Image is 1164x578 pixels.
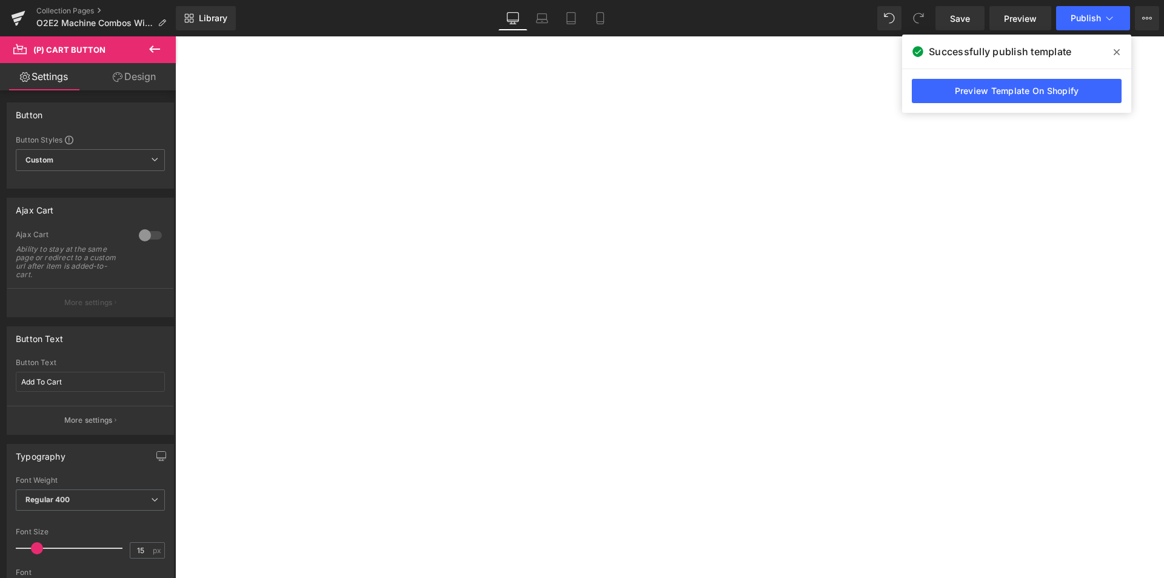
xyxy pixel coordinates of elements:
button: Undo [877,6,901,30]
div: Typography [16,445,65,462]
span: Library [199,13,227,24]
a: Preview [989,6,1051,30]
span: Successfully publish template [929,44,1071,59]
a: New Library [176,6,236,30]
span: Preview [1004,12,1037,25]
div: Ajax Cart [16,198,54,215]
div: Button Text [16,327,63,344]
span: Save [950,12,970,25]
div: Button Text [16,358,165,367]
a: Laptop [527,6,557,30]
span: (P) Cart Button [33,45,105,55]
a: Desktop [498,6,527,30]
button: More settings [7,288,173,317]
a: Mobile [586,6,615,30]
div: Font Size [16,528,165,536]
button: More [1135,6,1159,30]
p: More settings [64,415,113,426]
a: Tablet [557,6,586,30]
button: Publish [1056,6,1130,30]
iframe: Intercom live chat [1123,537,1152,566]
button: More settings [7,406,173,434]
div: Font Weight [16,476,165,485]
b: Regular 400 [25,495,70,504]
p: More settings [64,297,113,308]
div: Ability to stay at the same page or redirect to a custom url after item is added-to-cart. [16,245,125,279]
span: O2E2 Machine Combos Without Sidebar [36,18,153,28]
span: px [153,546,163,554]
div: Ajax Cart [16,230,127,243]
span: Publish [1071,13,1101,23]
a: Preview Template On Shopify [912,79,1122,103]
button: Redo [906,6,931,30]
div: Button Styles [16,135,165,144]
a: Design [90,63,178,90]
a: Collection Pages [36,6,176,16]
div: Button [16,103,42,120]
b: Custom [25,155,53,166]
div: Font [16,568,165,577]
